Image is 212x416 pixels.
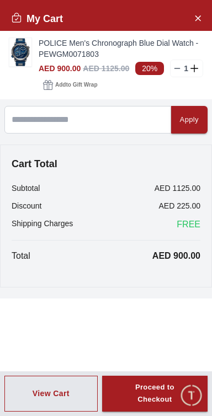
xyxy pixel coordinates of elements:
span: FREE [177,218,200,231]
em: Minimize [179,11,201,33]
a: POLICE Men's Chronograph Blue Dial Watch - PEWGM0071803 [39,38,203,60]
span: AED 1125.00 [83,64,129,73]
div: Find your dream watch—experts ready to assist! [11,263,201,286]
span: Home [40,402,63,410]
button: Proceed to Checkout [102,376,208,412]
h2: My Cart [11,11,63,26]
span: AED 900.00 [39,64,81,73]
div: Home [1,377,103,414]
button: Addto Gift Wrap [39,77,102,93]
span: Add to Gift Wrap [55,79,97,90]
div: Apply [180,114,199,126]
p: Subtotal [12,183,40,194]
div: Proceed to Checkout [122,381,188,407]
button: Close Account [189,9,206,26]
p: AED 1125.00 [155,183,200,194]
div: Chat with us now [11,300,201,344]
span: Conversation [132,402,183,410]
p: Total [12,249,30,263]
div: Timehousecompany [11,216,201,258]
p: Shipping Charges [12,218,73,231]
div: View Cart [33,388,70,399]
button: View Cart [4,376,98,412]
button: Apply [171,106,208,134]
img: Company logo [12,12,34,34]
span: 20% [135,62,164,75]
span: Chat with us now [49,315,182,329]
h4: Cart Total [12,156,200,172]
p: AED 900.00 [152,249,200,263]
p: Discount [12,200,41,211]
div: Chat Widget [179,383,204,408]
p: 1 [182,63,190,74]
div: Conversation [105,377,211,414]
p: AED 225.00 [159,200,201,211]
img: ... [9,38,31,66]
